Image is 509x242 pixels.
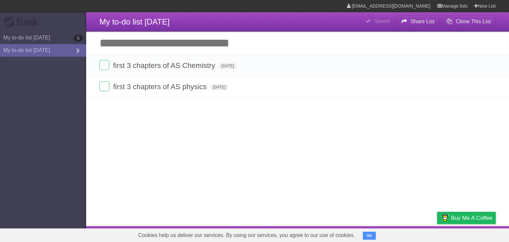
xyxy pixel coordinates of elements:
[3,16,43,28] div: Flask
[440,212,449,223] img: Buy me a coffee
[210,84,228,90] span: [DATE]
[363,232,376,240] button: OK
[411,19,434,24] b: Share List
[371,228,398,240] a: Developers
[99,81,109,91] label: Done
[113,61,217,70] span: first 3 chapters of AS Chemistry
[219,63,237,69] span: [DATE]
[74,35,83,41] b: 6
[349,228,363,240] a: About
[396,16,440,28] button: Share List
[113,83,208,91] span: first 3 chapters of AS physics
[437,212,496,224] a: Buy me a coffee
[99,60,109,70] label: Done
[451,212,492,224] span: Buy me a coffee
[454,228,496,240] a: Suggest a feature
[99,17,170,26] span: My to-do list [DATE]
[456,19,491,24] b: Clone This List
[428,228,446,240] a: Privacy
[441,16,496,28] button: Clone This List
[132,229,362,242] span: Cookies help us deliver our services. By using our services, you agree to our use of cookies.
[374,18,389,24] b: Saved
[406,228,421,240] a: Terms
